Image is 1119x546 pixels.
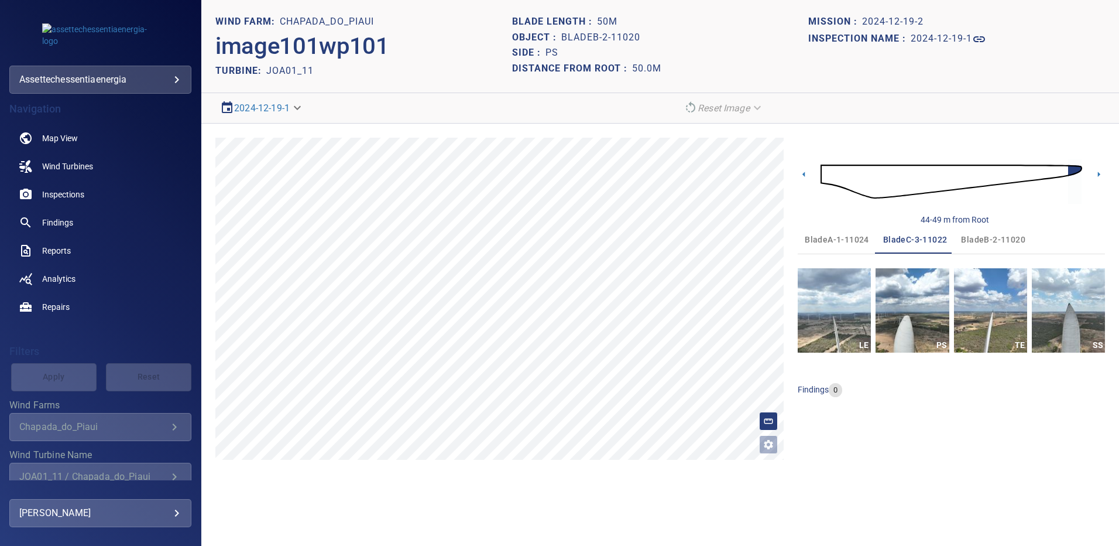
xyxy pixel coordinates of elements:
[280,16,374,28] h1: Chapada_do_Piaui
[876,268,949,353] a: PS
[698,103,750,114] em: Reset Image
[215,65,266,76] h2: TURBINE:
[911,33,972,45] h1: 2024-12-19-1
[561,32,640,43] h1: bladeB-2-11020
[9,237,191,265] a: reports noActive
[9,209,191,237] a: findings noActive
[19,70,181,89] div: assettechessentiaenergia
[42,132,78,144] span: Map View
[9,180,191,209] a: inspections noActive
[9,451,191,460] label: Wind Turbine Name
[512,32,561,43] h1: Object :
[19,504,181,523] div: [PERSON_NAME]
[512,16,597,28] h1: Blade length :
[42,23,159,47] img: assettechessentiaenergia-logo
[679,98,768,118] div: Reset Image
[42,189,84,200] span: Inspections
[215,32,389,60] h2: image101wp101
[954,268,1027,353] a: TE
[9,346,191,357] h4: Filters
[921,214,989,226] div: 44-49 m from Root
[42,217,73,228] span: Findings
[1090,338,1105,353] div: SS
[512,63,632,74] h1: Distance from root :
[42,301,70,313] span: Repairs
[808,16,862,28] h1: Mission :
[234,103,290,114] a: 2024-12-19-1
[821,150,1082,213] img: d
[883,233,948,247] span: bladeC-3-11022
[9,293,191,321] a: repairs noActive
[9,265,191,293] a: analytics noActive
[9,413,191,441] div: Wind Farms
[215,98,308,118] div: 2024-12-19-1
[215,16,280,28] h1: WIND FARM:
[9,401,191,410] label: Wind Farms
[808,33,911,45] h1: Inspection name :
[829,385,842,396] span: 0
[42,161,93,172] span: Wind Turbines
[759,435,778,454] button: Open image filters and tagging options
[1012,338,1027,353] div: TE
[862,16,924,28] h1: 2024-12-19-2
[42,273,75,285] span: Analytics
[266,65,314,76] h2: JOA01_11
[805,233,869,247] span: bladeA-1-11024
[9,152,191,180] a: windturbines noActive
[597,16,617,28] h1: 50m
[632,63,661,74] h1: 50.0m
[9,103,191,115] h4: Navigation
[798,268,871,353] a: LE
[9,463,191,491] div: Wind Turbine Name
[545,47,558,59] h1: PS
[9,66,191,94] div: assettechessentiaenergia
[935,338,949,353] div: PS
[42,245,71,257] span: Reports
[1032,268,1105,353] a: SS
[961,233,1025,247] span: bladeB-2-11020
[9,124,191,152] a: map noActive
[19,421,167,432] div: Chapada_do_Piaui
[798,385,829,394] span: findings
[19,471,167,482] div: JOA01_11 / Chapada_do_Piaui
[512,47,545,59] h1: Side :
[856,338,871,353] div: LE
[911,32,986,46] a: 2024-12-19-1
